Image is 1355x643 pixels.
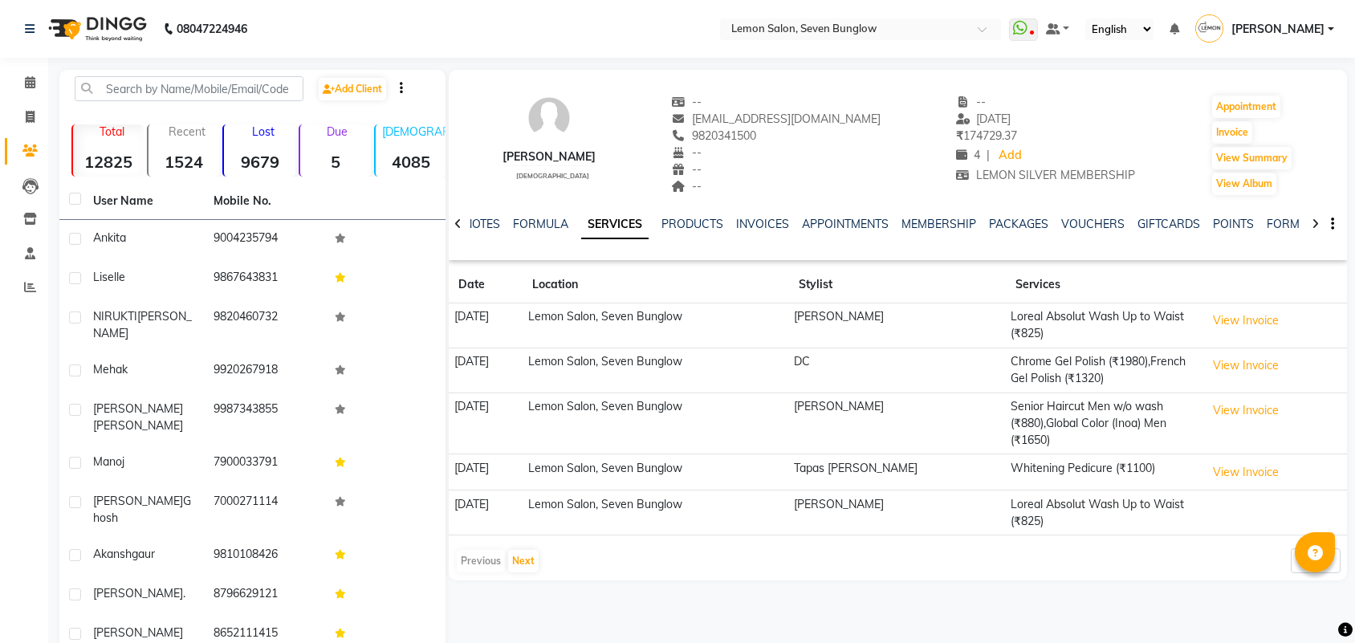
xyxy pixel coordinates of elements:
td: 9987343855 [204,391,324,444]
span: [DEMOGRAPHIC_DATA] [516,172,589,180]
span: . [183,586,185,600]
span: [PERSON_NAME] [93,494,183,508]
b: 08047224946 [177,6,247,51]
a: GIFTCARDS [1137,217,1200,231]
td: [DATE] [449,490,523,535]
button: Invoice [1212,121,1252,144]
span: LEMON SILVER MEMBERSHIP [956,168,1136,182]
span: [PERSON_NAME] [93,418,183,433]
td: [PERSON_NAME] [789,303,1006,348]
span: [EMAIL_ADDRESS][DOMAIN_NAME] [671,112,881,126]
p: Recent [155,124,219,139]
a: NOTES [464,217,500,231]
span: | [987,147,990,164]
td: 7000271114 [204,483,324,536]
span: ankita [93,230,126,245]
p: Total [79,124,144,139]
td: 9004235794 [204,220,324,259]
p: Lost [230,124,295,139]
td: [DATE] [449,393,523,454]
button: View Invoice [1206,308,1286,333]
button: View Invoice [1206,353,1286,378]
td: Lemon Salon, Seven Bunglow [523,393,788,454]
a: FORMULA [513,217,568,231]
a: FORMS [1267,217,1307,231]
strong: 1524 [149,152,219,172]
strong: 4085 [376,152,446,172]
span: gaur [132,547,155,561]
td: Tapas [PERSON_NAME] [789,454,1006,490]
button: View Album [1212,173,1276,195]
span: -- [671,162,702,177]
a: APPOINTMENTS [802,217,889,231]
span: Manoj [93,454,124,469]
img: avatar [525,94,573,142]
span: [PERSON_NAME] [93,586,183,600]
a: INVOICES [736,217,789,231]
a: Add Client [319,78,386,100]
td: Senior Haircut Men w/o wash (₹880),Global Color (Inoa) Men (₹1650) [1006,393,1201,454]
button: Appointment [1212,96,1280,118]
a: VOUCHERS [1061,217,1125,231]
span: [PERSON_NAME] [1231,21,1324,38]
p: [DEMOGRAPHIC_DATA] [382,124,446,139]
span: -- [671,145,702,160]
th: Services [1006,267,1201,303]
strong: 12825 [73,152,144,172]
th: Mobile No. [204,183,324,220]
td: 9920267918 [204,352,324,391]
span: -- [671,95,702,109]
a: SERVICES [581,210,649,239]
td: Loreal Absolut Wash Up to Waist (₹825) [1006,303,1201,348]
iframe: chat widget [1288,579,1339,627]
td: [DATE] [449,348,523,393]
button: View Invoice [1206,460,1286,485]
button: Next [508,550,539,572]
td: Whitening Pedicure (₹1100) [1006,454,1201,490]
td: Loreal Absolut Wash Up to Waist (₹825) [1006,490,1201,535]
span: 4 [956,148,980,162]
td: 9867643831 [204,259,324,299]
span: NIRUKTI [93,309,137,324]
span: [DATE] [956,112,1011,126]
span: akansh [93,547,132,561]
td: Lemon Salon, Seven Bunglow [523,303,788,348]
span: 9820341500 [671,128,756,143]
strong: 5 [300,152,371,172]
span: ₹ [956,128,963,143]
span: 174729.37 [956,128,1017,143]
img: Nysa Rathod [1195,14,1223,43]
div: [PERSON_NAME] [503,149,596,165]
strong: 9679 [224,152,295,172]
td: DC [789,348,1006,393]
td: 7900033791 [204,444,324,483]
td: [DATE] [449,454,523,490]
td: [PERSON_NAME] [789,393,1006,454]
td: 8796629121 [204,576,324,615]
button: View Summary [1212,147,1292,169]
span: [PERSON_NAME] [93,625,183,640]
th: Date [449,267,523,303]
img: logo [41,6,151,51]
th: Stylist [789,267,1006,303]
td: Lemon Salon, Seven Bunglow [523,348,788,393]
button: View Invoice [1206,398,1286,423]
a: MEMBERSHIP [901,217,976,231]
td: [DATE] [449,303,523,348]
td: Lemon Salon, Seven Bunglow [523,454,788,490]
a: PACKAGES [989,217,1048,231]
span: [PERSON_NAME] [93,401,183,416]
span: liselle [93,270,125,284]
input: Search by Name/Mobile/Email/Code [75,76,303,101]
th: User Name [83,183,204,220]
td: 9820460732 [204,299,324,352]
a: POINTS [1213,217,1254,231]
td: Chrome Gel Polish (₹1980),French Gel Polish (₹1320) [1006,348,1201,393]
td: 9810108426 [204,536,324,576]
span: [PERSON_NAME] [93,309,192,340]
span: mehak [93,362,128,376]
span: -- [956,95,987,109]
p: Due [303,124,371,139]
a: Add [996,144,1024,167]
td: Lemon Salon, Seven Bunglow [523,490,788,535]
